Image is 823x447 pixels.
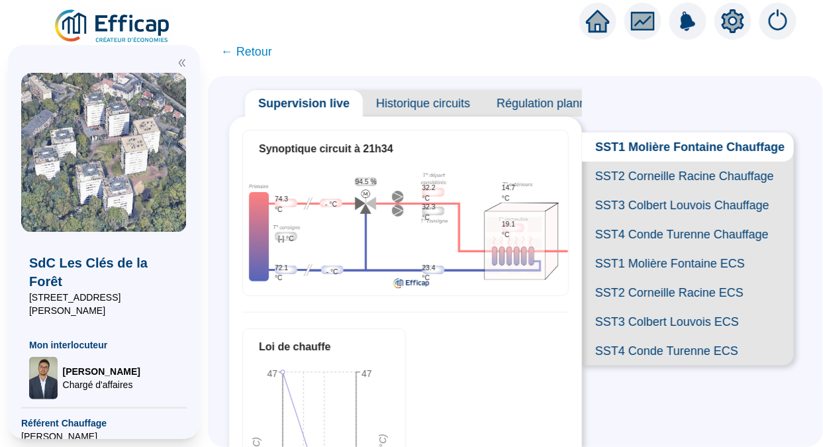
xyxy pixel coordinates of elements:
[267,368,277,379] tspan: 47
[582,307,794,336] span: SST3 Colbert Louvois ECS
[669,3,706,40] img: alerts
[21,417,187,430] span: Référent Chauffage
[29,338,179,352] span: Mon interlocuteur
[278,234,294,244] span: [-] °C
[586,9,610,33] span: home
[29,291,179,317] span: [STREET_ADDRESS][PERSON_NAME]
[243,167,568,291] div: Synoptique
[422,202,445,223] span: 32.3 °C
[221,42,272,61] span: ← Retour
[245,90,363,117] span: Supervision live
[275,263,297,283] span: 72.1 °C
[422,183,445,203] span: 32.2 °C
[29,357,58,399] img: Chargé d'affaires
[63,365,140,378] span: [PERSON_NAME]
[325,199,337,210] span: - °C
[502,183,524,203] span: 14.7 °C
[759,3,797,40] img: alerts
[582,132,794,162] span: SST1 Molière Fontaine Chauffage
[582,249,794,278] span: SST1 Molière Fontaine ECS
[326,267,338,277] span: - °C
[53,8,173,45] img: efficap energie logo
[363,90,483,117] span: Historique circuits
[177,58,187,68] span: double-left
[29,254,179,291] span: SdC Les Clés de la Forêt
[422,263,445,283] span: 23.4 °C
[259,339,389,355] div: Loi de chauffe
[582,220,794,249] span: SST4 Conde Turenne Chauffage
[356,177,377,187] span: 94.5 %
[483,90,621,117] span: Régulation plannifiée
[582,162,794,191] span: SST2 Corneille Racine Chauffage
[243,167,568,291] img: circuit-supervision.724c8d6b72cc0638e748.png
[721,9,745,33] span: setting
[582,336,794,366] span: SST4 Conde Turenne ECS
[362,368,372,379] tspan: 47
[275,194,297,215] span: 74.3 °C
[502,219,524,240] span: 19.1 °C
[631,9,655,33] span: fund
[21,430,187,443] span: [PERSON_NAME]
[63,378,140,391] span: Chargé d'affaires
[582,278,794,307] span: SST2 Corneille Racine ECS
[582,191,794,220] span: SST3 Colbert Louvois Chauffage
[259,141,552,157] div: Synoptique circuit à 21h34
